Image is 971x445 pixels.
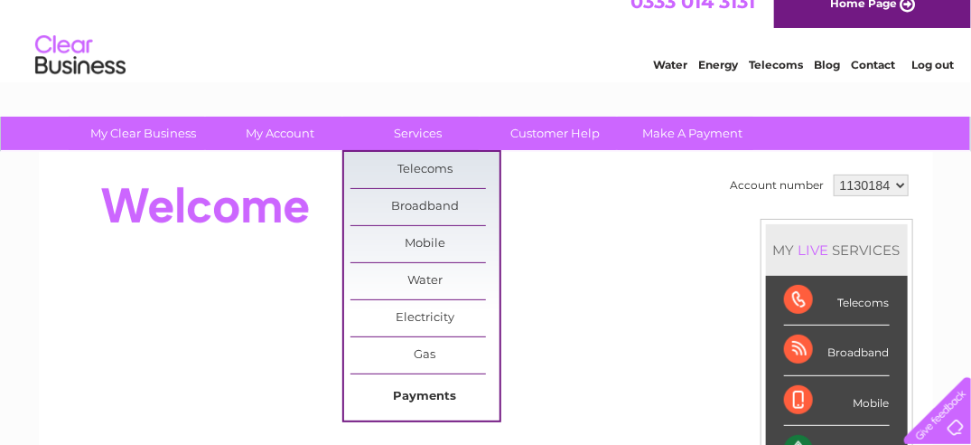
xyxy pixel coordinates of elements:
[350,226,500,262] a: Mobile
[343,117,492,150] a: Services
[653,77,687,90] a: Water
[784,326,890,375] div: Broadband
[350,337,500,374] a: Gas
[912,77,955,90] a: Log out
[618,117,767,150] a: Make A Payment
[481,117,630,150] a: Customer Help
[350,300,500,336] a: Electricity
[69,117,218,150] a: My Clear Business
[350,379,500,415] a: Payments
[749,77,803,90] a: Telecoms
[766,224,908,276] div: MY SERVICES
[350,152,500,188] a: Telecoms
[795,241,833,259] div: LIVE
[206,117,355,150] a: My Account
[784,376,890,426] div: Mobile
[60,10,913,88] div: Clear Business is a trading name of Verastar Limited (registered in [GEOGRAPHIC_DATA] No. 3667643...
[784,276,890,326] div: Telecoms
[851,77,895,90] a: Contact
[630,9,755,32] a: 0333 014 3131
[814,77,840,90] a: Blog
[350,263,500,299] a: Water
[34,47,126,102] img: logo.png
[350,189,500,225] a: Broadband
[698,77,738,90] a: Energy
[726,170,829,201] td: Account number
